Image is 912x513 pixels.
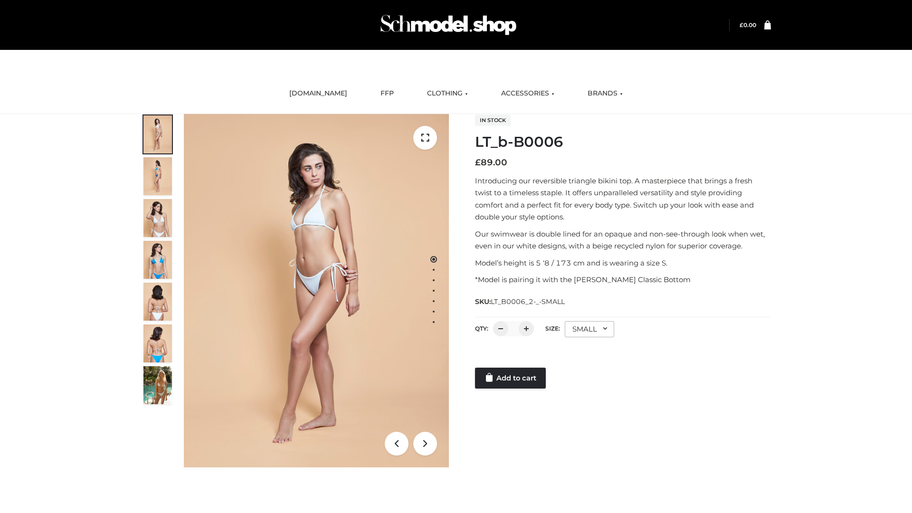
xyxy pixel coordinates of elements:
[143,324,172,362] img: ArielClassicBikiniTop_CloudNine_AzureSky_OW114ECO_8-scaled.jpg
[143,283,172,321] img: ArielClassicBikiniTop_CloudNine_AzureSky_OW114ECO_7-scaled.jpg
[143,241,172,279] img: ArielClassicBikiniTop_CloudNine_AzureSky_OW114ECO_4-scaled.jpg
[475,175,771,223] p: Introducing our reversible triangle bikini top. A masterpiece that brings a fresh twist to a time...
[420,83,475,104] a: CLOTHING
[494,83,561,104] a: ACCESSORIES
[475,133,771,151] h1: LT_b-B0006
[184,114,449,467] img: ArielClassicBikiniTop_CloudNine_AzureSky_OW114ECO_1
[475,368,546,389] a: Add to cart
[475,325,488,332] label: QTY:
[491,297,565,306] span: LT_B0006_2-_-SMALL
[475,274,771,286] p: *Model is pairing it with the [PERSON_NAME] Classic Bottom
[282,83,354,104] a: [DOMAIN_NAME]
[475,296,566,307] span: SKU:
[475,157,481,168] span: £
[143,157,172,195] img: ArielClassicBikiniTop_CloudNine_AzureSky_OW114ECO_2-scaled.jpg
[373,83,401,104] a: FFP
[475,157,507,168] bdi: 89.00
[143,115,172,153] img: ArielClassicBikiniTop_CloudNine_AzureSky_OW114ECO_1-scaled.jpg
[475,257,771,269] p: Model’s height is 5 ‘8 / 173 cm and is wearing a size S.
[475,228,771,252] p: Our swimwear is double lined for an opaque and non-see-through look when wet, even in our white d...
[740,21,756,28] a: £0.00
[143,366,172,404] img: Arieltop_CloudNine_AzureSky2.jpg
[740,21,756,28] bdi: 0.00
[143,199,172,237] img: ArielClassicBikiniTop_CloudNine_AzureSky_OW114ECO_3-scaled.jpg
[565,321,614,337] div: SMALL
[377,6,520,44] img: Schmodel Admin 964
[580,83,630,104] a: BRANDS
[475,114,511,126] span: In stock
[740,21,743,28] span: £
[545,325,560,332] label: Size:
